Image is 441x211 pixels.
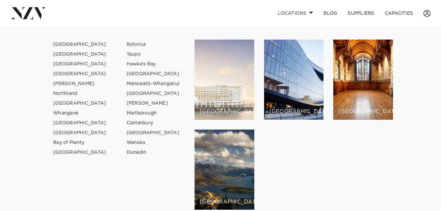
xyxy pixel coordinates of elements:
[121,89,185,98] a: [GEOGRAPHIC_DATA]
[121,98,185,108] a: [PERSON_NAME]
[121,138,185,148] a: Wanaka
[273,6,318,20] a: Locations
[48,138,112,148] a: Bay of Plenty
[48,89,112,98] a: Northland
[333,40,393,120] a: Christchurch venues [GEOGRAPHIC_DATA]
[380,6,418,20] a: Capacities
[200,109,249,114] h6: [GEOGRAPHIC_DATA]
[48,118,112,128] a: [GEOGRAPHIC_DATA]
[339,109,388,114] h6: [GEOGRAPHIC_DATA]
[48,79,112,89] a: [PERSON_NAME]
[48,108,112,118] a: Whangarei
[121,49,185,59] a: Taupo
[200,199,249,205] h6: [GEOGRAPHIC_DATA]
[48,40,112,49] a: [GEOGRAPHIC_DATA]
[195,40,254,120] a: Auckland venues [GEOGRAPHIC_DATA]
[121,69,185,79] a: [GEOGRAPHIC_DATA]
[48,59,112,69] a: [GEOGRAPHIC_DATA]
[121,79,185,89] a: Manawatū-Whanganui
[121,128,185,138] a: [GEOGRAPHIC_DATA]
[121,59,185,69] a: Hawke's Bay
[10,7,46,19] img: nzv-logo.png
[48,69,112,79] a: [GEOGRAPHIC_DATA]
[318,6,342,20] a: BLOG
[342,6,379,20] a: SUPPLIERS
[121,108,185,118] a: Marlborough
[48,128,112,138] a: [GEOGRAPHIC_DATA]
[121,118,185,128] a: Canterbury
[195,130,254,210] a: Queenstown venues [GEOGRAPHIC_DATA]
[48,49,112,59] a: [GEOGRAPHIC_DATA]
[121,148,185,157] a: Dunedin
[48,148,112,157] a: [GEOGRAPHIC_DATA]
[48,98,112,108] a: [GEOGRAPHIC_DATA]
[121,40,185,49] a: Rotorua
[269,109,319,114] h6: [GEOGRAPHIC_DATA]
[264,40,324,120] a: Wellington venues [GEOGRAPHIC_DATA]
